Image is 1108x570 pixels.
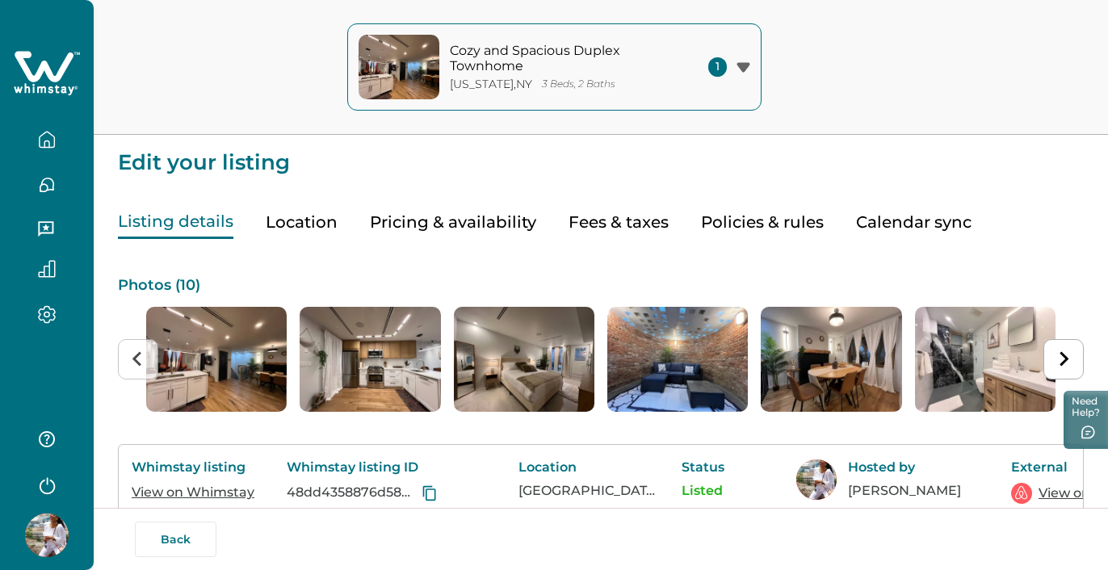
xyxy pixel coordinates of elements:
[370,206,536,239] button: Pricing & availability
[118,339,158,379] button: Previous slide
[347,23,762,111] button: property-coverCozy and Spacious Duplex Townhome[US_STATE],NY3 Beds, 2 Baths1
[146,307,287,412] li: 1 of 10
[454,307,594,412] img: list-photos
[287,459,493,476] p: Whimstay listing ID
[135,522,216,557] button: Back
[915,307,1056,412] li: 6 of 10
[542,78,615,90] p: 3 Beds, 2 Baths
[25,513,69,557] img: Whimstay Host
[132,484,254,500] a: View on Whimstay
[607,307,748,412] img: list-photos
[450,78,532,91] p: [US_STATE] , NY
[708,57,727,77] span: 1
[300,307,440,412] li: 2 of 10
[118,135,1084,174] p: Edit your listing
[1043,339,1084,379] button: Next slide
[761,307,901,412] img: list-photos
[796,459,837,500] img: Whimstay Host
[682,459,770,476] p: Status
[287,484,418,501] p: 48dd4358876d580822545ae3a83f1c4f
[118,206,233,239] button: Listing details
[701,206,824,239] button: Policies & rules
[848,459,985,476] p: Hosted by
[132,459,261,476] p: Whimstay listing
[848,483,985,499] p: [PERSON_NAME]
[607,307,748,412] li: 4 of 10
[518,459,656,476] p: Location
[118,278,1084,294] p: Photos ( 10 )
[761,307,901,412] li: 5 of 10
[682,483,770,499] p: Listed
[454,307,594,412] li: 3 of 10
[856,206,972,239] button: Calendar sync
[569,206,669,239] button: Fees & taxes
[518,483,656,499] p: [GEOGRAPHIC_DATA], [GEOGRAPHIC_DATA], [GEOGRAPHIC_DATA]
[300,307,440,412] img: list-photos
[450,43,668,74] p: Cozy and Spacious Duplex Townhome
[266,206,338,239] button: Location
[915,307,1056,412] img: list-photos
[146,307,287,412] img: list-photos
[359,35,439,99] img: property-cover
